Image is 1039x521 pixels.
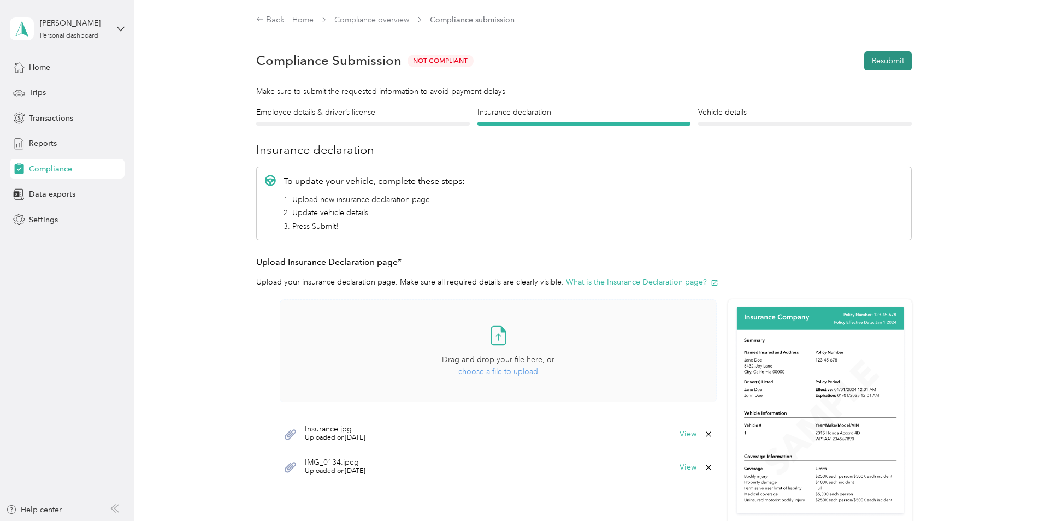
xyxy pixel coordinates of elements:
button: Help center [6,504,62,516]
div: [PERSON_NAME] [40,17,108,29]
span: Not Compliant [408,55,474,67]
iframe: Everlance-gr Chat Button Frame [978,460,1039,521]
span: Trips [29,87,46,98]
div: Make sure to submit the requested information to avoid payment delays [256,86,912,97]
button: What is the Insurance Declaration page? [566,276,718,288]
span: Uploaded on [DATE] [305,466,365,476]
p: To update your vehicle, complete these steps: [284,175,465,188]
span: Reports [29,138,57,149]
h4: Insurance declaration [477,106,691,118]
a: Home [292,15,314,25]
span: Drag and drop your file here, orchoose a file to upload [280,300,716,402]
span: Insurance.jpg [305,425,365,433]
span: Drag and drop your file here, or [442,355,554,364]
span: Data exports [29,188,75,200]
span: choose a file to upload [458,367,538,376]
button: Resubmit [864,51,912,70]
h1: Compliance Submission [256,53,402,68]
div: Back [256,14,285,27]
span: Compliance [29,163,72,175]
h3: Upload Insurance Declaration page* [256,256,912,269]
h4: Employee details & driver’s license [256,106,470,118]
div: Personal dashboard [40,33,98,39]
span: Settings [29,214,58,226]
li: 3. Press Submit! [284,221,465,232]
p: Upload your insurance declaration page. Make sure all required details are clearly visible. [256,276,912,288]
img: Sample insurance declaration [734,305,906,517]
li: 2. Update vehicle details [284,207,465,218]
button: View [680,430,696,438]
li: 1. Upload new insurance declaration page [284,194,465,205]
button: View [680,464,696,471]
span: IMG_0134.jpeg [305,459,365,466]
span: Uploaded on [DATE] [305,433,365,443]
h3: Insurance declaration [256,141,912,159]
h4: Vehicle details [698,106,912,118]
span: Home [29,62,50,73]
span: Transactions [29,113,73,124]
a: Compliance overview [334,15,409,25]
span: Compliance submission [430,14,515,26]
